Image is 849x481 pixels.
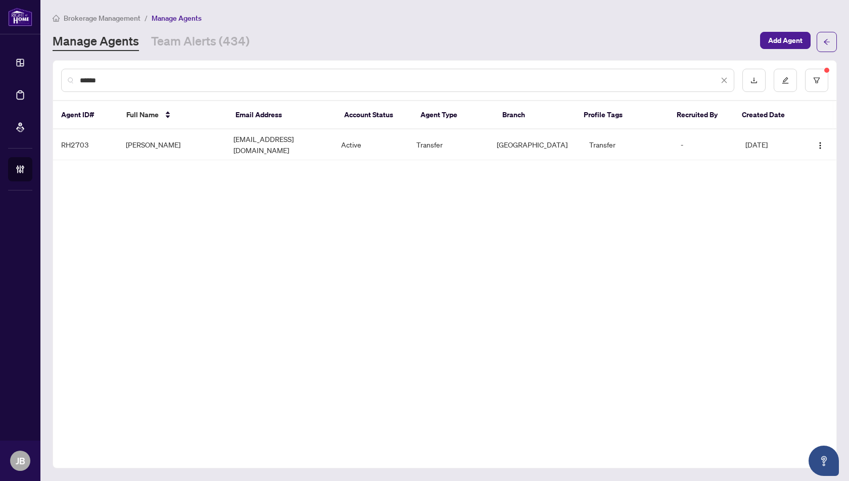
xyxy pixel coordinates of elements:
[53,15,60,22] span: home
[737,129,802,160] td: [DATE]
[750,77,758,84] span: download
[823,38,830,45] span: arrow-left
[16,454,25,468] span: JB
[151,33,250,51] a: Team Alerts (434)
[53,33,139,51] a: Manage Agents
[408,129,489,160] td: Transfer
[782,77,789,84] span: edit
[225,129,333,160] td: [EMAIL_ADDRESS][DOMAIN_NAME]
[809,446,839,476] button: Open asap
[336,101,412,129] th: Account Status
[816,141,824,150] img: Logo
[760,32,811,49] button: Add Agent
[118,101,227,129] th: Full Name
[669,101,734,129] th: Recruited By
[227,101,337,129] th: Email Address
[576,101,668,129] th: Profile Tags
[145,12,148,24] li: /
[494,101,576,129] th: Branch
[8,8,32,26] img: logo
[721,77,728,84] span: close
[774,69,797,92] button: edit
[673,129,737,160] td: -
[805,69,828,92] button: filter
[734,101,799,129] th: Created Date
[333,129,408,160] td: Active
[489,129,581,160] td: [GEOGRAPHIC_DATA]
[126,109,159,120] span: Full Name
[768,32,803,49] span: Add Agent
[813,77,820,84] span: filter
[64,14,140,23] span: Brokerage Management
[742,69,766,92] button: download
[581,129,673,160] td: Transfer
[118,129,225,160] td: [PERSON_NAME]
[53,129,118,160] td: RH2703
[812,136,828,153] button: Logo
[412,101,494,129] th: Agent Type
[53,101,118,129] th: Agent ID#
[152,14,202,23] span: Manage Agents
